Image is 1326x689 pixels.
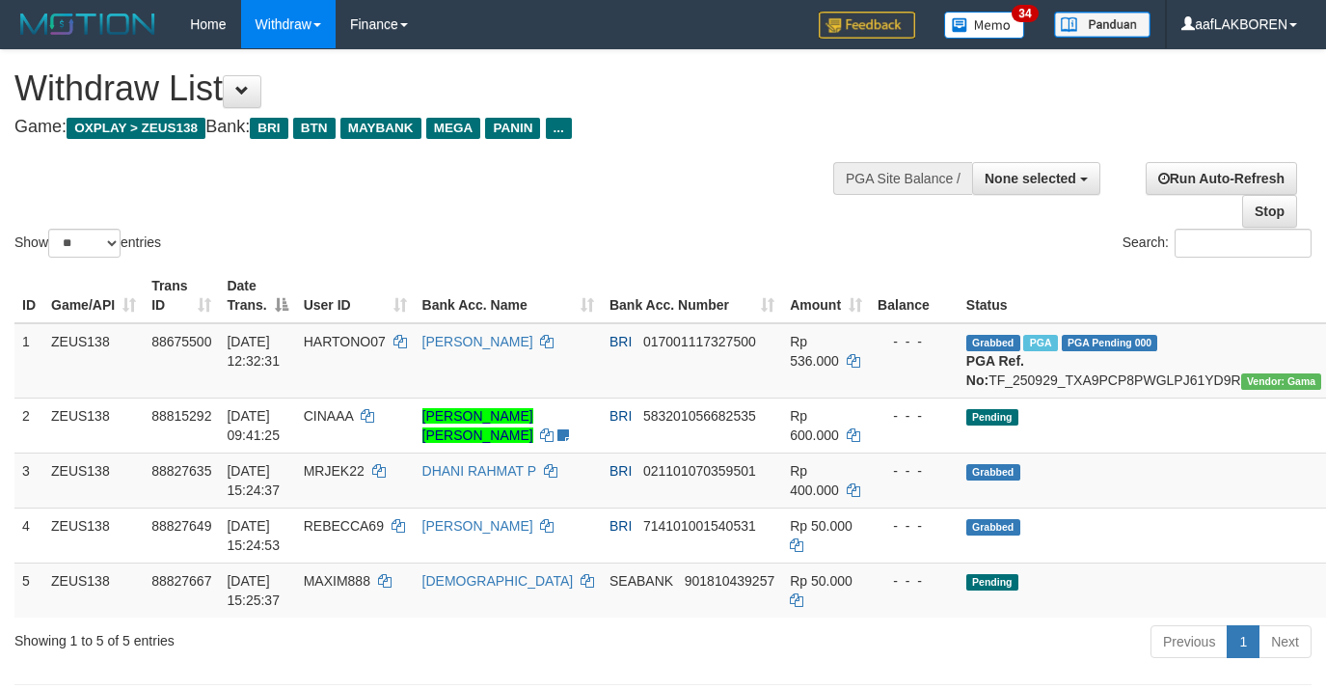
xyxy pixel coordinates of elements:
span: 88827635 [151,463,211,479]
a: [PERSON_NAME] [422,518,533,534]
a: Next [1258,625,1312,658]
span: Copy 021101070359501 to clipboard [643,463,756,479]
span: REBECCA69 [304,518,384,534]
span: [DATE] 15:24:37 [227,463,280,498]
div: Showing 1 to 5 of 5 entries [14,623,538,650]
a: [PERSON_NAME] [PERSON_NAME] [422,408,533,443]
th: Trans ID: activate to sort column ascending [144,268,219,323]
img: Feedback.jpg [819,12,915,39]
th: Bank Acc. Number: activate to sort column ascending [602,268,782,323]
td: 5 [14,563,43,618]
a: [PERSON_NAME] [422,334,533,349]
span: [DATE] 09:41:25 [227,408,280,443]
div: - - - [878,516,951,536]
td: ZEUS138 [43,508,144,563]
span: Grabbed [966,335,1020,351]
b: PGA Ref. No: [966,353,1024,388]
span: MAYBANK [340,118,421,139]
td: ZEUS138 [43,398,144,453]
span: [DATE] 15:24:53 [227,518,280,553]
span: MEGA [426,118,481,139]
th: Balance [870,268,959,323]
span: Pending [966,574,1018,591]
span: Grabbed [966,464,1020,481]
span: BRI [250,118,287,139]
span: 88675500 [151,334,211,349]
th: Bank Acc. Name: activate to sort column ascending [415,268,602,323]
h1: Withdraw List [14,69,865,108]
td: 4 [14,508,43,563]
span: Rp 50.000 [790,518,852,534]
span: None selected [985,171,1076,186]
span: OXPLAY > ZEUS138 [67,118,205,139]
td: 2 [14,398,43,453]
label: Search: [1123,229,1312,258]
a: 1 [1227,625,1259,658]
span: Copy 583201056682535 to clipboard [643,408,756,424]
span: Copy 017001117327500 to clipboard [643,334,756,349]
span: Pending [966,409,1018,426]
span: ... [546,118,572,139]
div: - - - [878,571,951,591]
td: 3 [14,453,43,508]
span: MRJEK22 [304,463,365,479]
a: DHANI RAHMAT P [422,463,536,479]
span: [DATE] 12:32:31 [227,334,280,369]
input: Search: [1175,229,1312,258]
span: Copy 901810439257 to clipboard [685,573,774,589]
img: panduan.png [1054,12,1150,38]
span: BRI [609,518,632,534]
div: - - - [878,406,951,426]
span: HARTONO07 [304,334,386,349]
img: Button%20Memo.svg [944,12,1025,39]
th: ID [14,268,43,323]
span: Marked by aaftrukkakada [1023,335,1057,351]
h4: Game: Bank: [14,118,865,137]
span: SEABANK [609,573,673,589]
a: Run Auto-Refresh [1146,162,1297,195]
select: Showentries [48,229,121,258]
td: ZEUS138 [43,453,144,508]
td: 1 [14,323,43,399]
a: Stop [1242,195,1297,228]
button: None selected [972,162,1100,195]
td: ZEUS138 [43,323,144,399]
span: Rp 50.000 [790,573,852,589]
div: - - - [878,461,951,481]
span: BTN [293,118,336,139]
span: Rp 536.000 [790,334,839,369]
th: Date Trans.: activate to sort column descending [219,268,295,323]
span: 88827649 [151,518,211,534]
th: Game/API: activate to sort column ascending [43,268,144,323]
a: Previous [1150,625,1228,658]
th: Amount: activate to sort column ascending [782,268,870,323]
span: CINAAA [304,408,353,424]
span: Rp 400.000 [790,463,839,498]
span: MAXIM888 [304,573,370,589]
th: User ID: activate to sort column ascending [296,268,415,323]
span: Grabbed [966,519,1020,536]
span: [DATE] 15:25:37 [227,573,280,608]
span: BRI [609,408,632,424]
span: 34 [1012,5,1038,22]
label: Show entries [14,229,161,258]
span: Vendor URL: https://trx31.1velocity.biz [1241,373,1322,390]
span: BRI [609,334,632,349]
span: BRI [609,463,632,479]
span: Copy 714101001540531 to clipboard [643,518,756,534]
span: Rp 600.000 [790,408,839,443]
span: 88815292 [151,408,211,424]
span: PANIN [485,118,540,139]
a: [DEMOGRAPHIC_DATA] [422,573,574,589]
img: MOTION_logo.png [14,10,161,39]
span: PGA Pending [1062,335,1158,351]
div: PGA Site Balance / [833,162,972,195]
div: - - - [878,332,951,351]
span: 88827667 [151,573,211,589]
td: ZEUS138 [43,563,144,618]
